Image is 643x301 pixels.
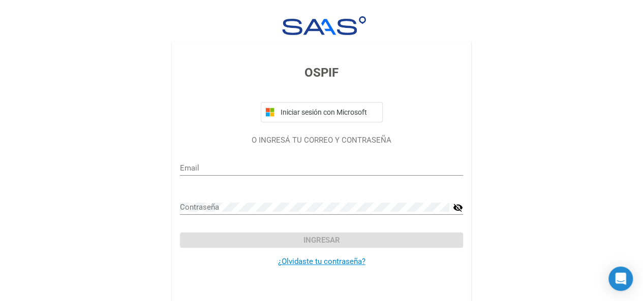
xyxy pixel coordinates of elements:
[453,202,463,214] mat-icon: visibility_off
[180,232,463,248] button: Ingresar
[303,236,340,245] span: Ingresar
[608,266,633,291] div: Open Intercom Messenger
[261,102,383,122] button: Iniciar sesión con Microsoft
[278,257,365,266] a: ¿Olvidaste tu contraseña?
[180,135,463,146] p: O INGRESÁ TU CORREO Y CONTRASEÑA
[180,63,463,82] h3: OSPIF
[279,108,378,116] span: Iniciar sesión con Microsoft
